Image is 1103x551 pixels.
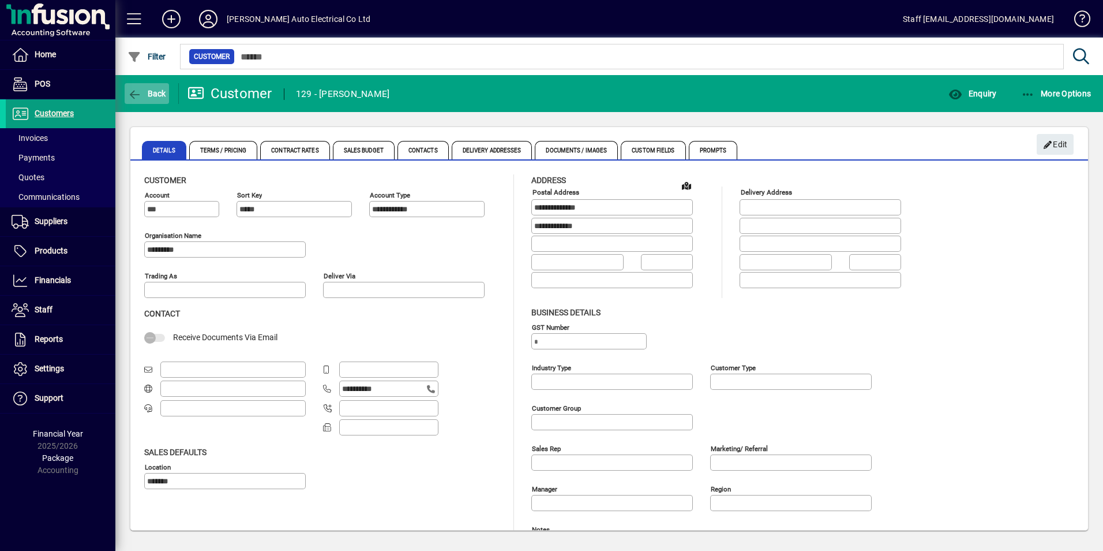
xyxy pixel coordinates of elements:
[260,141,329,159] span: Contract Rates
[12,173,44,182] span: Quotes
[6,167,115,187] a: Quotes
[35,109,74,118] span: Customers
[35,50,56,59] span: Home
[194,51,230,62] span: Customer
[1066,2,1089,40] a: Knowledge Base
[144,176,186,185] span: Customer
[153,9,190,29] button: Add
[6,40,115,69] a: Home
[35,305,52,314] span: Staff
[173,333,277,342] span: Receive Documents Via Email
[532,525,550,533] mat-label: Notes
[145,463,171,471] mat-label: Location
[35,217,67,226] span: Suppliers
[1018,83,1094,104] button: More Options
[42,453,73,463] span: Package
[6,296,115,325] a: Staff
[142,141,186,159] span: Details
[33,429,83,438] span: Financial Year
[35,246,67,255] span: Products
[1037,134,1074,155] button: Edit
[127,89,166,98] span: Back
[35,79,50,88] span: POS
[144,309,180,318] span: Contact
[531,308,601,317] span: Business details
[6,355,115,384] a: Settings
[35,393,63,403] span: Support
[115,83,179,104] app-page-header-button: Back
[677,176,696,195] a: View on map
[689,141,738,159] span: Prompts
[125,46,169,67] button: Filter
[6,187,115,207] a: Communications
[324,272,355,280] mat-label: Deliver via
[187,84,272,103] div: Customer
[370,191,410,199] mat-label: Account Type
[6,266,115,295] a: Financials
[1043,135,1068,154] span: Edit
[711,363,756,371] mat-label: Customer type
[532,323,569,331] mat-label: GST Number
[296,85,390,103] div: 129 - [PERSON_NAME]
[711,444,768,452] mat-label: Marketing/ Referral
[531,176,566,185] span: Address
[535,141,618,159] span: Documents / Images
[532,444,561,452] mat-label: Sales rep
[903,10,1054,28] div: Staff [EMAIL_ADDRESS][DOMAIN_NAME]
[12,192,80,202] span: Communications
[227,10,370,28] div: [PERSON_NAME] Auto Electrical Co Ltd
[6,70,115,99] a: POS
[452,141,532,159] span: Delivery Addresses
[6,128,115,148] a: Invoices
[711,485,731,493] mat-label: Region
[6,237,115,266] a: Products
[6,384,115,413] a: Support
[145,272,177,280] mat-label: Trading as
[397,141,449,159] span: Contacts
[35,275,71,285] span: Financials
[6,148,115,167] a: Payments
[1021,89,1091,98] span: More Options
[532,404,581,412] mat-label: Customer group
[145,232,201,240] mat-label: Organisation name
[532,485,557,493] mat-label: Manager
[35,364,64,373] span: Settings
[145,191,170,199] mat-label: Account
[12,153,55,162] span: Payments
[144,448,207,457] span: Sales defaults
[532,363,571,371] mat-label: Industry type
[6,325,115,354] a: Reports
[125,83,169,104] button: Back
[189,141,258,159] span: Terms / Pricing
[237,191,262,199] mat-label: Sort key
[6,207,115,236] a: Suppliers
[946,83,999,104] button: Enquiry
[621,141,685,159] span: Custom Fields
[127,52,166,61] span: Filter
[12,133,48,143] span: Invoices
[190,9,227,29] button: Profile
[948,89,996,98] span: Enquiry
[35,334,63,344] span: Reports
[333,141,395,159] span: Sales Budget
